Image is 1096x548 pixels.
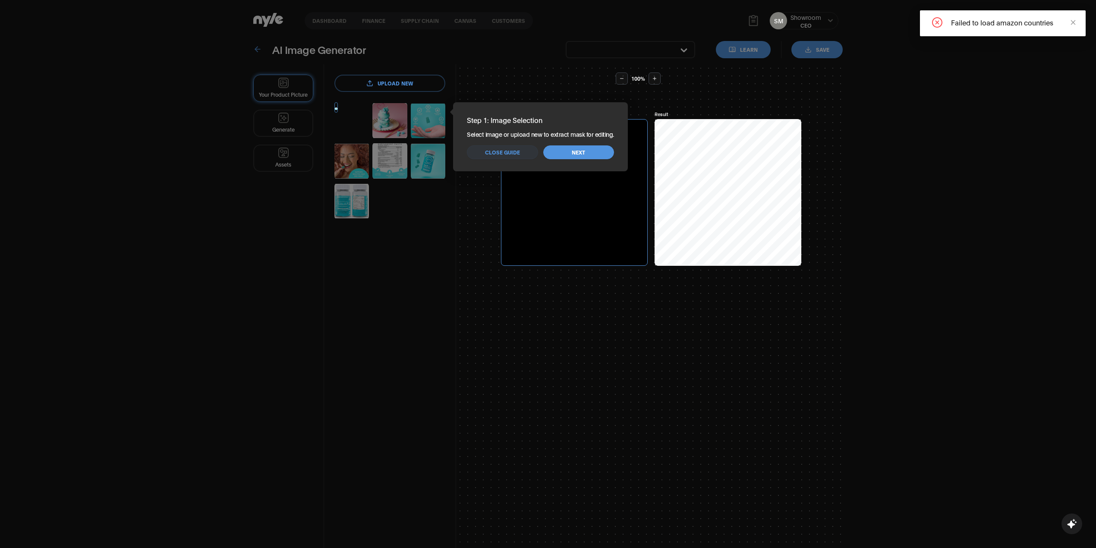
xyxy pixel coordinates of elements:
h3: Step 1: Image Selection [467,114,614,125]
div: Result [655,110,801,118]
span: Next [572,148,585,157]
p: Select image or upload new to extract mask for editing. [467,129,614,139]
div: Failed to load amazon countries [951,17,1075,28]
span: close [1070,19,1076,25]
button: SM [770,12,787,29]
span: Close guide [485,148,520,157]
label: upload new [334,75,445,92]
button: Close guide [467,145,538,159]
span: 100 % [631,75,645,82]
span: close-circle [932,17,942,28]
button: Next [543,145,614,159]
